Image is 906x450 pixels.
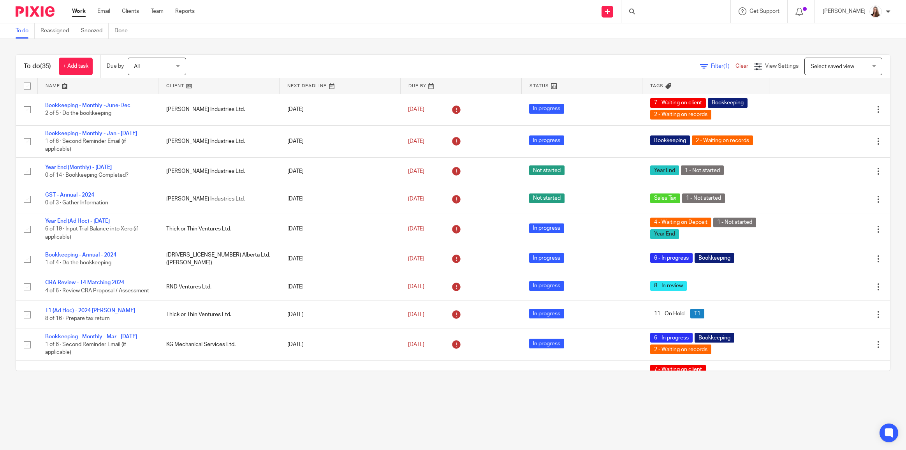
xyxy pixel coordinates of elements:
[45,131,137,136] a: Bookkeeping - Monthly - Jan - [DATE]
[529,193,565,203] span: Not started
[650,253,693,263] span: 6 - In progress
[24,62,51,70] h1: To do
[45,200,108,206] span: 0 of 3 · Gather Information
[811,64,854,69] span: Select saved view
[158,361,280,404] td: KG Mechanical Services Ltd.
[16,6,55,17] img: Pixie
[40,23,75,39] a: Reassigned
[40,63,51,69] span: (35)
[45,226,138,240] span: 6 of 19 · Input Trial Balance into Xero (if applicable)
[158,125,280,157] td: [PERSON_NAME] Industries Ltd.
[158,94,280,125] td: [PERSON_NAME] Industries Ltd.
[158,329,280,360] td: KG Mechanical Services Ltd.
[529,104,564,114] span: In progress
[107,62,124,70] p: Due by
[280,213,401,245] td: [DATE]
[713,218,756,227] span: 1 - Not started
[122,7,139,15] a: Clients
[45,252,116,258] a: Bookkeeping - Annual - 2024
[692,135,753,145] span: 2 - Waiting on records
[158,213,280,245] td: Thick or Thin Ventures Ltd.
[650,309,688,318] span: 11 - On Hold
[280,301,401,329] td: [DATE]
[280,94,401,125] td: [DATE]
[695,333,734,343] span: Bookkeeping
[280,273,401,301] td: [DATE]
[650,84,663,88] span: Tags
[735,63,748,69] a: Clear
[45,192,94,198] a: GST - Annual - 2024
[134,64,140,69] span: All
[749,9,779,14] span: Get Support
[529,309,564,318] span: In progress
[175,7,195,15] a: Reports
[529,339,564,348] span: In progress
[650,229,679,239] span: Year End
[158,185,280,213] td: [PERSON_NAME] Industries Ltd.
[408,284,424,290] span: [DATE]
[280,329,401,360] td: [DATE]
[650,98,706,108] span: 7 - Waiting on client
[45,165,112,170] a: Year End (Monthly) - [DATE]
[765,63,799,69] span: View Settings
[158,273,280,301] td: RND Ventures Ltd.
[711,63,735,69] span: Filter
[650,110,711,120] span: 2 - Waiting on records
[16,23,35,39] a: To do
[723,63,730,69] span: (1)
[529,281,564,291] span: In progress
[81,23,109,39] a: Snoozed
[45,218,110,224] a: Year End (Ad Hoc) - [DATE]
[45,103,130,108] a: Bookkeeping - Monthly -June-Dec
[529,253,564,263] span: In progress
[45,172,128,178] span: 0 of 14 · Bookkeeping Completed?
[45,139,126,152] span: 1 of 6 · Second Reminder Email (if applicable)
[650,135,690,145] span: Bookkeeping
[408,169,424,174] span: [DATE]
[151,7,164,15] a: Team
[114,23,134,39] a: Done
[59,58,93,75] a: + Add task
[280,361,401,404] td: [DATE]
[45,288,149,294] span: 4 of 6 · Review CRA Proposal / Assessment
[408,226,424,232] span: [DATE]
[158,245,280,273] td: [DRIVERS_LICENSE_NUMBER] Alberta Ltd. ([PERSON_NAME])
[408,342,424,347] span: [DATE]
[45,260,111,266] span: 1 of 4 · Do the bookkeeping
[650,193,680,203] span: Sales Tax
[690,309,704,318] span: T1
[650,333,693,343] span: 6 - In progress
[158,157,280,185] td: [PERSON_NAME] Industries Ltd.
[72,7,86,15] a: Work
[45,342,126,355] span: 1 of 6 · Second Reminder Email (if applicable)
[529,223,564,233] span: In progress
[695,253,734,263] span: Bookkeeping
[650,165,679,175] span: Year End
[408,196,424,202] span: [DATE]
[682,193,725,203] span: 1 - Not started
[708,98,748,108] span: Bookkeeping
[280,245,401,273] td: [DATE]
[45,334,137,339] a: Bookkeeping - Monthly - Mar - [DATE]
[280,157,401,185] td: [DATE]
[529,135,564,145] span: In progress
[45,308,135,313] a: T1 (Ad Hoc) - 2024 [PERSON_NAME]
[45,111,111,116] span: 2 of 5 · Do the bookkeeping
[280,185,401,213] td: [DATE]
[408,139,424,144] span: [DATE]
[280,125,401,157] td: [DATE]
[408,107,424,112] span: [DATE]
[823,7,866,15] p: [PERSON_NAME]
[650,345,711,354] span: 2 - Waiting on records
[158,301,280,329] td: Thick or Thin Ventures Ltd.
[869,5,882,18] img: Larissa-headshot-cropped.jpg
[650,218,711,227] span: 4 - Waiting on Deposit
[45,316,110,321] span: 8 of 16 · Prepare tax return
[408,312,424,317] span: [DATE]
[97,7,110,15] a: Email
[681,165,724,175] span: 1 - Not started
[650,365,706,374] span: 7 - Waiting on client
[650,281,687,291] span: 8 - In review
[45,280,124,285] a: CRA Review - T4 Matching 2024
[529,165,565,175] span: Not started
